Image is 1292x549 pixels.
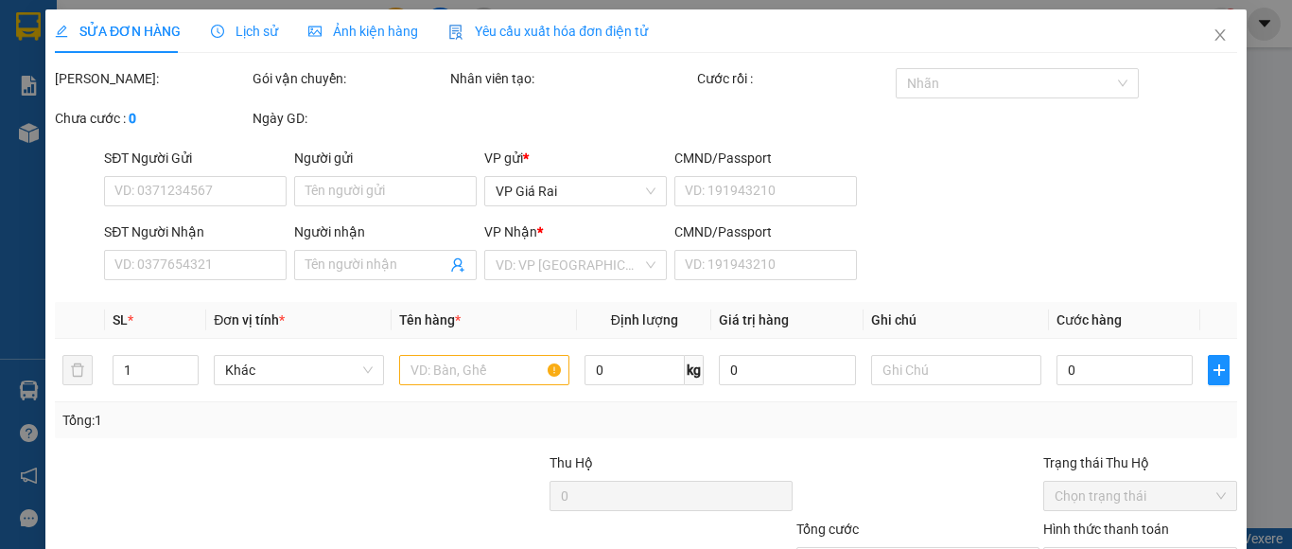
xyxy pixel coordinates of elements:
span: SL [113,312,128,328]
span: picture [308,25,322,38]
span: VP Nhận [484,224,537,239]
button: Close [1194,9,1247,62]
span: Ảnh kiện hàng [308,24,418,39]
span: Đơn vị tính [214,312,285,328]
div: Gói vận chuyển: [253,68,446,89]
button: plus [1208,355,1230,385]
span: Khác [225,356,373,384]
span: clock-circle [211,25,224,38]
span: Định lượng [610,312,677,328]
div: Cước rồi : [697,68,891,89]
span: Thu Hộ [549,455,592,470]
div: VP gửi [484,148,667,168]
span: SỬA ĐƠN HÀNG [55,24,181,39]
div: [PERSON_NAME]: [55,68,249,89]
span: edit [55,25,68,38]
span: user-add [450,257,465,273]
div: CMND/Passport [674,148,857,168]
span: Tên hàng [399,312,461,328]
input: VD: Bàn, Ghế [399,355,569,385]
span: Yêu cầu xuất hóa đơn điện tử [448,24,648,39]
div: Trạng thái Thu Hộ [1043,452,1237,473]
div: SĐT Người Nhận [104,221,287,242]
span: Tổng cước [796,522,859,537]
b: 0 [129,111,136,126]
button: delete [62,355,93,385]
span: VP Giá Rai [496,177,655,205]
th: Ghi chú [864,302,1049,339]
span: close [1213,27,1228,43]
label: Hình thức thanh toán [1043,522,1169,537]
img: icon [448,25,463,40]
div: Ngày GD: [253,108,446,129]
span: Chọn trạng thái [1055,482,1226,510]
span: Lịch sử [211,24,278,39]
span: kg [685,355,704,385]
div: CMND/Passport [674,221,857,242]
div: Chưa cước : [55,108,249,129]
span: Cước hàng [1056,312,1122,328]
div: Người gửi [294,148,477,168]
span: Giá trị hàng [719,312,789,328]
div: SĐT Người Gửi [104,148,287,168]
div: Người nhận [294,221,477,242]
span: plus [1209,363,1229,378]
div: Nhân viên tạo: [450,68,693,89]
div: Tổng: 1 [62,410,500,431]
input: Ghi Chú [871,355,1041,385]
